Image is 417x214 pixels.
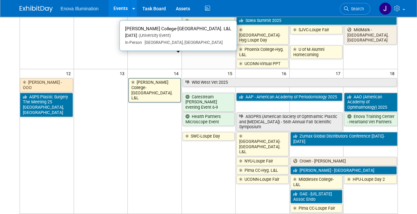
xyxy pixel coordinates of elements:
[65,69,74,77] span: 12
[236,45,289,59] a: Phoenix College-Hyg. L&L
[290,132,397,146] a: Zumax Global Distributors Conference [DATE]-[DATE]
[125,26,231,31] span: [PERSON_NAME] College-[GEOGRAPHIC_DATA]. L&L
[236,157,289,165] a: NYU-Loupe Fair
[142,40,223,45] span: [GEOGRAPHIC_DATA], [GEOGRAPHIC_DATA]
[119,69,127,77] span: 13
[125,40,142,45] span: In-Person
[340,3,370,15] a: Search
[281,69,289,77] span: 16
[290,204,343,213] a: Pima CC-Loupe Fair
[344,112,397,126] a: Enova Training Center - Heartland Vet Partners
[344,26,396,45] a: MidMark - [GEOGRAPHIC_DATA], [GEOGRAPHIC_DATA]
[236,112,342,131] a: ASOPRS (American Society of Ophthalmic Plastic and [MEDICAL_DATA]) - 56th Annual Fall Scientific ...
[236,132,289,156] a: [GEOGRAPHIC_DATA]-[GEOGRAPHIC_DATA]. L&L
[236,93,342,101] a: AAP - American Academy of Periodontology 2025
[182,78,397,87] a: Wild West Vet 2025
[128,78,181,102] a: [PERSON_NAME] College-[GEOGRAPHIC_DATA]. L&L
[20,93,73,117] a: ASPS Plastic Surgery The Meeting 25 [GEOGRAPHIC_DATA], [GEOGRAPHIC_DATA]
[290,190,343,203] a: OAE - [US_STATE] Assoc Endo
[125,33,231,39] div: [DATE]
[389,69,397,77] span: 18
[236,16,396,25] a: Solea Summit 2025
[236,26,289,45] a: [GEOGRAPHIC_DATA]-Hyg Loupe Day
[61,6,99,11] span: Enova Illumination
[290,166,397,175] a: [PERSON_NAME] - [GEOGRAPHIC_DATA]
[344,175,396,184] a: HPU-Loupe Day 2
[227,69,235,77] span: 15
[137,33,171,38] span: (University Event)
[20,78,73,92] a: [PERSON_NAME] - OOO
[290,157,397,165] a: Crown - [PERSON_NAME]
[290,45,343,59] a: U of M Alumni Homecoming
[236,59,289,68] a: UCONN-Virtual PPT
[344,93,397,112] a: AAO (American Academy of Ophthalmology) 2025
[20,6,53,12] img: ExhibitDay
[290,175,343,189] a: Middlesex College-L&L
[182,112,235,126] a: Health Partners Microscope Event
[379,2,391,15] img: JeffD Dyll
[335,69,343,77] span: 17
[236,175,289,184] a: UCONN-Loupe Fair
[173,69,181,77] span: 14
[236,166,289,175] a: Pima CC-Hyg. L&L
[182,132,235,141] a: SWC-Loupe Day
[290,26,343,34] a: SJVC-Loupe Fair
[349,6,364,11] span: Search
[182,93,235,112] a: Carestream [PERSON_NAME] evening Event 6-9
